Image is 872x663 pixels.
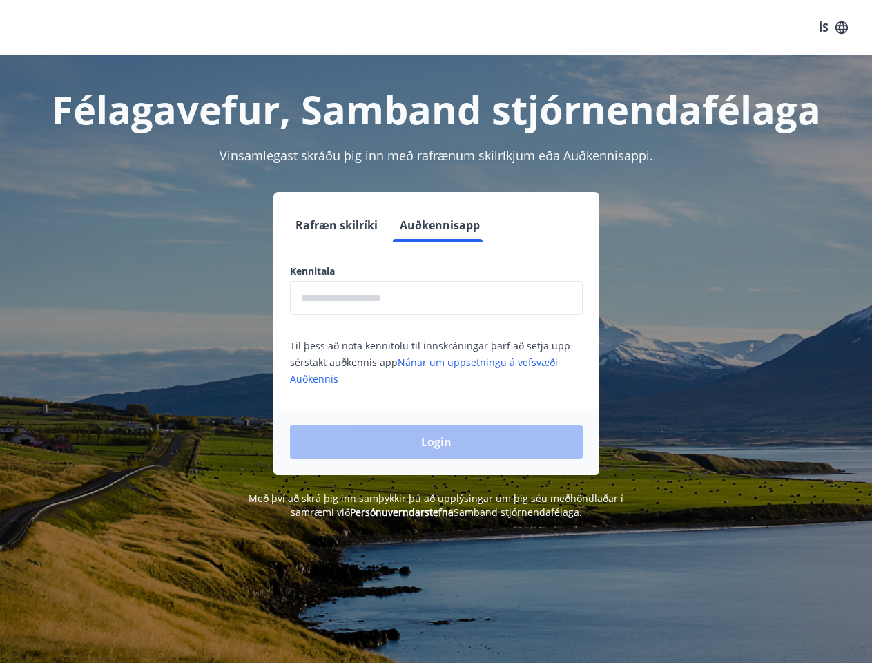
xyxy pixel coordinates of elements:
button: Rafræn skilríki [290,209,383,242]
button: Auðkennisapp [394,209,485,242]
a: Nánar um uppsetningu á vefsvæði Auðkennis [290,356,558,385]
span: Til þess að nota kennitölu til innskráningar þarf að setja upp sérstakt auðkennis app [290,339,570,385]
button: ÍS [811,15,855,40]
span: Vinsamlegast skráðu þig inn með rafrænum skilríkjum eða Auðkennisappi. [220,147,653,164]
span: Með því að skrá þig inn samþykkir þú að upplýsingar um þig séu meðhöndlaðar í samræmi við Samband... [249,492,623,519]
h1: Félagavefur, Samband stjórnendafélaga [17,83,855,135]
label: Kennitala [290,265,583,278]
a: Persónuverndarstefna [350,506,454,519]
